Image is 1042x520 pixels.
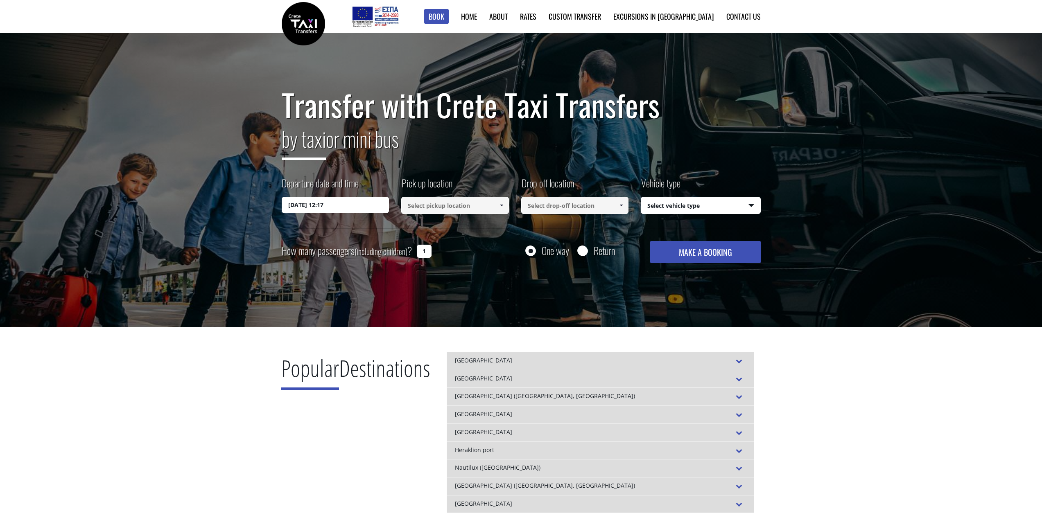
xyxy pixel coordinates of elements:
a: Excursions in [GEOGRAPHIC_DATA] [613,11,714,22]
a: Show All Items [615,197,628,214]
a: Home [461,11,477,22]
span: by taxi [282,123,326,160]
span: Select vehicle type [641,197,760,214]
a: Crete Taxi Transfers | Safe Taxi Transfer Services from to Heraklion Airport, Chania Airport, Ret... [282,18,325,27]
div: [GEOGRAPHIC_DATA] [447,405,754,423]
label: Departure date and time [282,176,359,197]
h1: Transfer with Crete Taxi Transfers [282,88,761,122]
span: Popular [281,352,339,390]
div: [GEOGRAPHIC_DATA] [447,352,754,370]
a: Contact us [726,11,761,22]
label: Pick up location [401,176,452,197]
img: Crete Taxi Transfers | Safe Taxi Transfer Services from to Heraklion Airport, Chania Airport, Ret... [282,2,325,45]
a: Show All Items [495,197,508,214]
input: Select pickup location [401,197,509,214]
div: [GEOGRAPHIC_DATA] ([GEOGRAPHIC_DATA], [GEOGRAPHIC_DATA]) [447,387,754,405]
label: How many passengers ? [282,241,412,261]
a: Custom Transfer [549,11,601,22]
img: e-bannersEUERDF180X90.jpg [351,4,400,29]
h2: Destinations [281,352,430,396]
label: Drop off location [521,176,574,197]
h2: or mini bus [282,122,761,166]
label: Vehicle type [641,176,680,197]
div: [GEOGRAPHIC_DATA] [447,495,754,513]
div: [GEOGRAPHIC_DATA] [447,423,754,441]
div: [GEOGRAPHIC_DATA] ([GEOGRAPHIC_DATA], [GEOGRAPHIC_DATA]) [447,477,754,495]
a: About [489,11,508,22]
a: Book [424,9,449,24]
label: One way [542,245,569,256]
div: Heraklion port [447,441,754,459]
div: [GEOGRAPHIC_DATA] [447,370,754,388]
button: MAKE A BOOKING [650,241,760,263]
label: Return [594,245,615,256]
small: (including children) [355,245,407,257]
div: Nautilux ([GEOGRAPHIC_DATA]) [447,459,754,477]
a: Rates [520,11,536,22]
input: Select drop-off location [521,197,629,214]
